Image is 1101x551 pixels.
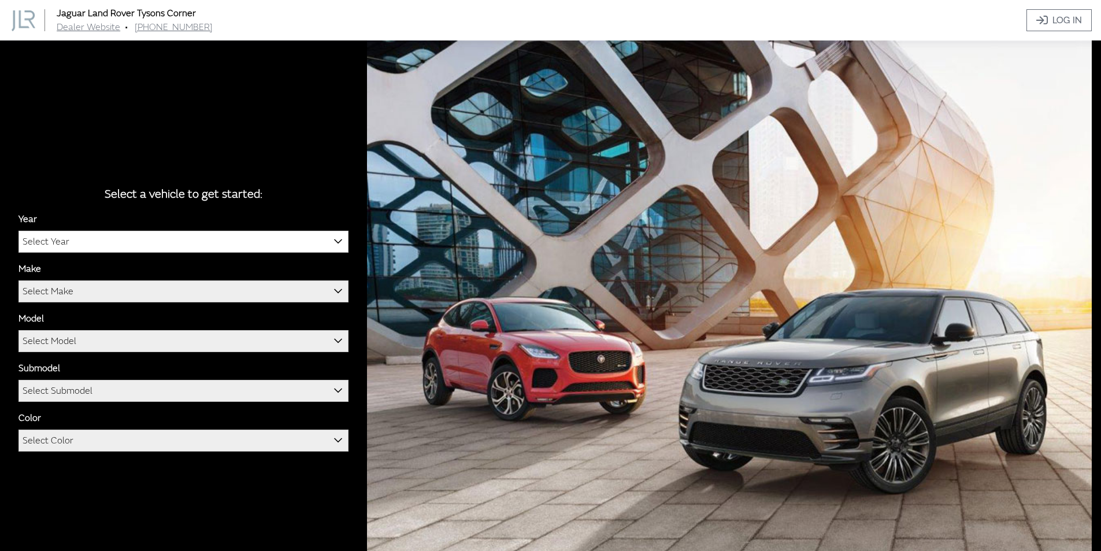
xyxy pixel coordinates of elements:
[23,430,73,451] span: Select Color
[12,9,54,31] a: Jaguar Land Rover Tysons Corner logo
[18,411,41,425] label: Color
[18,361,60,375] label: Submodel
[19,430,348,451] span: Select Color
[18,380,349,402] span: Select Submodel
[12,10,35,31] img: Dashboard
[23,281,73,302] span: Select Make
[19,380,348,401] span: Select Submodel
[23,380,92,401] span: Select Submodel
[1026,9,1092,31] a: Log In
[18,186,349,203] div: Select a vehicle to get started:
[18,430,349,452] span: Select Color
[23,331,76,352] span: Select Model
[125,21,128,33] span: •
[18,330,349,352] span: Select Model
[19,231,348,252] span: Select Year
[18,262,41,276] label: Make
[19,331,348,352] span: Select Model
[23,231,69,252] span: Select Year
[18,231,349,253] span: Select Year
[18,312,44,326] label: Model
[18,280,349,302] span: Select Make
[18,212,37,226] label: Year
[57,8,196,19] a: Jaguar Land Rover Tysons Corner
[1052,13,1082,27] span: Log In
[19,281,348,302] span: Select Make
[57,21,120,33] a: Dealer Website
[135,21,213,33] a: [PHONE_NUMBER]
